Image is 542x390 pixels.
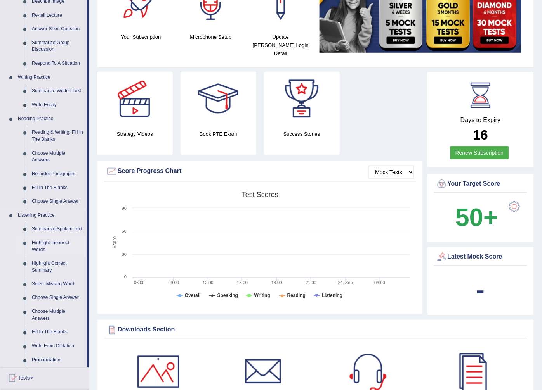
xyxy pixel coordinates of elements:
a: Listening Practice [14,209,87,223]
tspan: Listening [322,293,342,299]
a: Choose Multiple Answers [28,147,87,167]
b: 16 [473,127,488,142]
a: Renew Subscription [450,146,509,159]
b: 50+ [455,203,498,231]
a: Choose Multiple Answers [28,305,87,326]
h4: Microphone Setup [180,33,242,41]
tspan: Overall [185,293,201,299]
a: Reading Practice [14,112,87,126]
h4: Strategy Videos [97,130,173,138]
div: Your Target Score [436,178,526,190]
div: Downloads Section [106,324,525,336]
tspan: Reading [287,293,306,299]
tspan: Speaking [217,293,238,299]
a: Re-tell Lecture [28,9,87,22]
a: Summarize Group Discussion [28,36,87,57]
div: Latest Mock Score [436,251,526,263]
text: 18:00 [271,281,282,285]
text: 0 [124,275,127,280]
a: Write Essay [28,98,87,112]
a: Highlight Correct Summary [28,257,87,277]
text: 60 [122,229,127,233]
text: 09:00 [169,281,179,285]
tspan: Score [112,236,117,249]
text: 30 [122,252,127,257]
text: 15:00 [237,281,248,285]
b: - [476,276,485,304]
tspan: 24. Sep [338,281,353,285]
text: 12:00 [203,281,214,285]
a: Re-order Paragraphs [28,167,87,181]
a: Respond To A Situation [28,57,87,71]
a: Write From Dictation [28,340,87,354]
a: Pronunciation [28,354,87,368]
a: Answer Short Question [28,22,87,36]
h4: Update [PERSON_NAME] Login Detail [250,33,312,57]
text: 06:00 [134,281,145,285]
div: Score Progress Chart [106,166,414,177]
a: Select Missing Word [28,278,87,292]
a: Fill In The Blanks [28,181,87,195]
h4: Book PTE Exam [181,130,256,138]
a: Writing Practice [14,71,87,85]
a: Fill In The Blanks [28,326,87,340]
text: 03:00 [375,281,386,285]
a: Choose Single Answer [28,195,87,209]
a: Choose Single Answer [28,291,87,305]
tspan: Writing [254,293,270,299]
a: Tests [0,368,89,387]
a: Highlight Incorrect Words [28,236,87,257]
text: 21:00 [306,281,317,285]
tspan: Test scores [242,191,278,198]
h4: Your Subscription [110,33,172,41]
a: Summarize Spoken Text [28,222,87,236]
text: 90 [122,206,127,211]
h4: Days to Expiry [436,117,526,124]
h4: Success Stories [264,130,340,138]
a: Reading & Writing: Fill In The Blanks [28,126,87,146]
a: Summarize Written Text [28,84,87,98]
